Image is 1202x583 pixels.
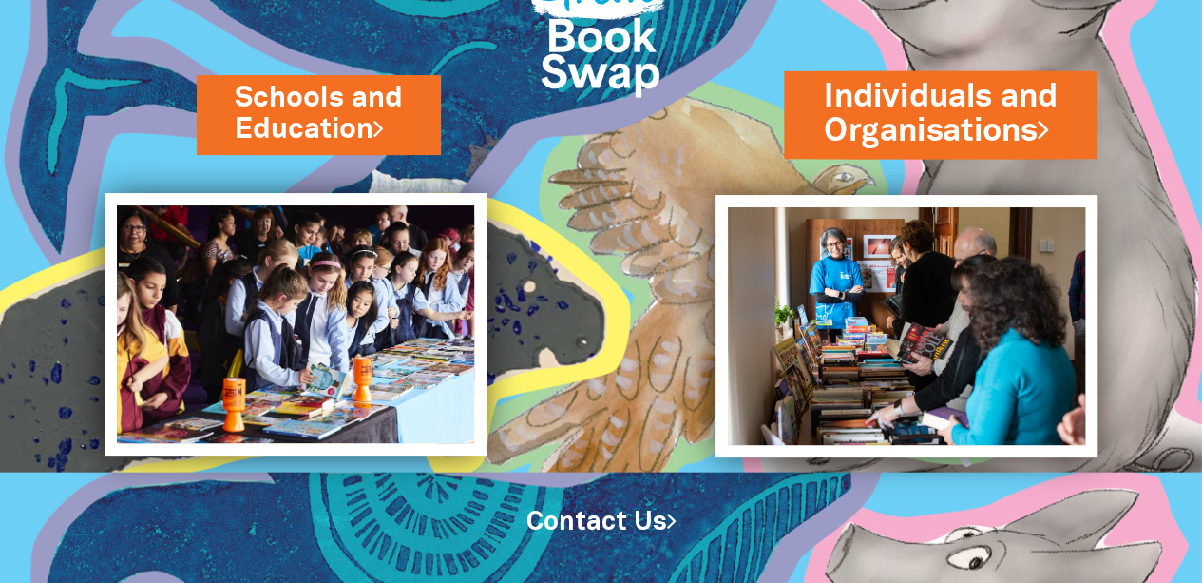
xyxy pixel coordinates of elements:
a: Schools andEducation [235,79,403,149]
img: Individuals and Organisations [715,195,1097,458]
a: Individuals andOrganisations [824,74,1058,154]
a: Contact Us [526,511,677,534]
img: Schools and Education [105,193,487,457]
